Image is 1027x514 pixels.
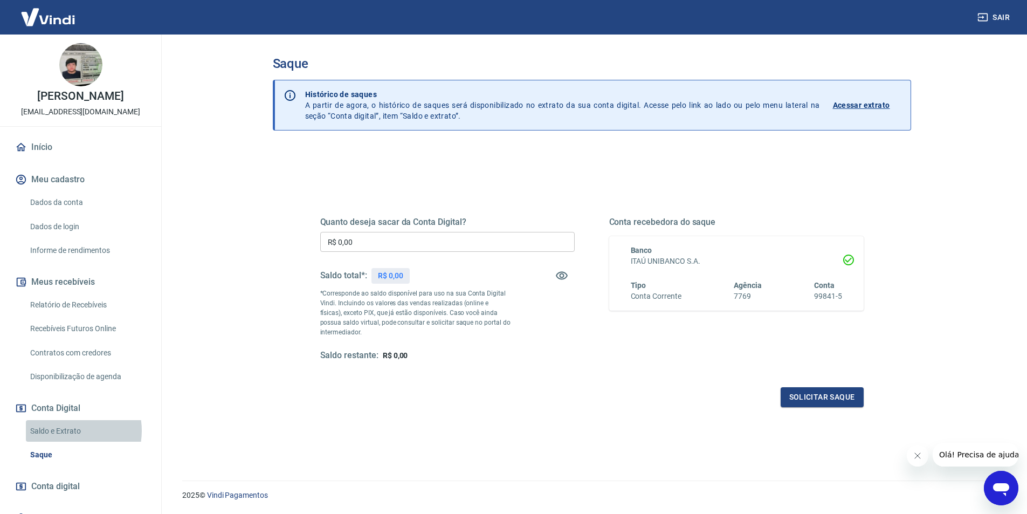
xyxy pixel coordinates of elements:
[907,445,928,467] iframe: Fechar mensagem
[26,216,148,238] a: Dados de login
[378,270,403,282] p: R$ 0,00
[320,270,367,281] h5: Saldo total*:
[833,89,902,121] a: Acessar extrato
[833,100,890,111] p: Acessar extrato
[305,89,820,121] p: A partir de agora, o histórico de saques será disponibilizado no extrato da sua conta digital. Ac...
[631,256,842,267] h6: ITAÚ UNIBANCO S.A.
[984,471,1018,505] iframe: Botão para abrir a janela de mensagens
[631,281,646,290] span: Tipo
[31,479,80,494] span: Conta digital
[207,491,268,499] a: Vindi Pagamentos
[320,289,511,337] p: *Corresponde ao saldo disponível para uso na sua Conta Digital Vindi. Incluindo os valores das ve...
[26,366,148,388] a: Disponibilização de agenda
[933,443,1018,467] iframe: Mensagem da empresa
[320,217,575,228] h5: Quanto deseja sacar da Conta Digital?
[37,91,123,102] p: [PERSON_NAME]
[26,420,148,442] a: Saldo e Extrato
[814,281,835,290] span: Conta
[734,291,762,302] h6: 7769
[781,387,864,407] button: Solicitar saque
[609,217,864,228] h5: Conta recebedora do saque
[273,56,911,71] h3: Saque
[734,281,762,290] span: Agência
[13,135,148,159] a: Início
[26,191,148,214] a: Dados da conta
[975,8,1014,28] button: Sair
[26,444,148,466] a: Saque
[26,294,148,316] a: Relatório de Recebíveis
[320,350,378,361] h5: Saldo restante:
[26,239,148,262] a: Informe de rendimentos
[21,106,140,118] p: [EMAIL_ADDRESS][DOMAIN_NAME]
[305,89,820,100] p: Histórico de saques
[26,342,148,364] a: Contratos com credores
[383,351,408,360] span: R$ 0,00
[13,270,148,294] button: Meus recebíveis
[26,318,148,340] a: Recebíveis Futuros Online
[13,475,148,498] a: Conta digital
[59,43,102,86] img: 6e61b937-904a-4981-a2f4-9903c7d94729.jpeg
[13,396,148,420] button: Conta Digital
[13,1,83,33] img: Vindi
[814,291,842,302] h6: 99841-5
[182,490,1001,501] p: 2025 ©
[6,8,91,16] span: Olá! Precisa de ajuda?
[631,246,652,255] span: Banco
[631,291,681,302] h6: Conta Corrente
[13,168,148,191] button: Meu cadastro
